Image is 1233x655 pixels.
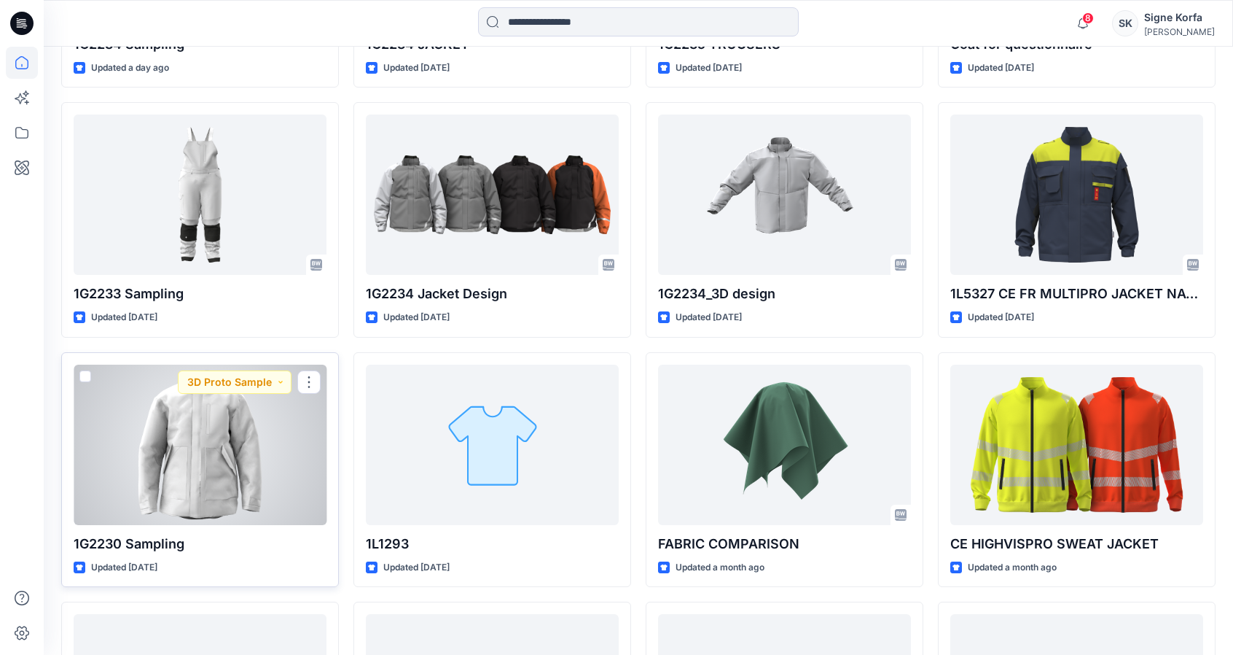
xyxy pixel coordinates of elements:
p: 1G2234_3D design [658,284,911,304]
a: 1G2234_3D design [658,115,911,275]
a: CE HIGHVISPRO SWEAT JACKET [950,365,1203,525]
p: Updated [DATE] [676,61,742,76]
a: 1L5327 CE FR MULTIPRO JACKET NAVY [950,115,1203,275]
p: 1G2230 Sampling [74,534,326,554]
p: Updated [DATE] [383,310,450,325]
p: CE HIGHVISPRO SWEAT JACKET [950,534,1203,554]
a: 1G2230 Sampling [74,365,326,525]
p: Updated [DATE] [968,61,1034,76]
div: [PERSON_NAME] [1144,26,1215,37]
p: Updated a day ago [91,61,169,76]
a: FABRIC COMPARISON [658,365,911,525]
p: 1L5327 CE FR MULTIPRO JACKET NAVY [950,284,1203,304]
p: Updated [DATE] [968,310,1034,325]
a: 1L1293 [366,365,619,525]
p: Updated [DATE] [676,310,742,325]
a: 1G2233 Sampling [74,115,326,275]
span: 8 [1082,12,1094,24]
p: Updated [DATE] [383,560,450,575]
p: Updated [DATE] [91,310,157,325]
p: 1G2233 Sampling [74,284,326,304]
p: Updated [DATE] [383,61,450,76]
div: SK [1112,10,1138,36]
p: FABRIC COMPARISON [658,534,911,554]
p: 1G2234 Jacket Design [366,284,619,304]
p: Updated a month ago [676,560,764,575]
a: 1G2234 Jacket Design [366,115,619,275]
p: 1L1293 [366,534,619,554]
p: Updated [DATE] [91,560,157,575]
p: Updated a month ago [968,560,1057,575]
div: Signe Korfa [1144,9,1215,26]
